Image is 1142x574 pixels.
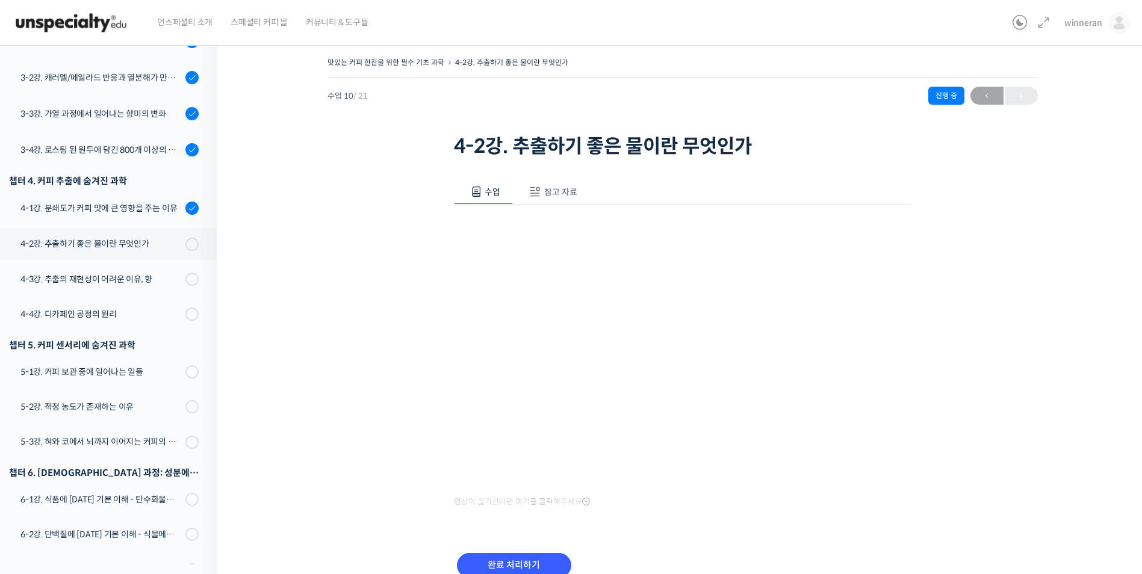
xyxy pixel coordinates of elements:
[110,400,125,410] span: 대화
[155,381,231,412] a: 설정
[79,381,155,412] a: 대화
[4,381,79,412] a: 홈
[186,400,200,409] span: 설정
[38,400,45,409] span: 홈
